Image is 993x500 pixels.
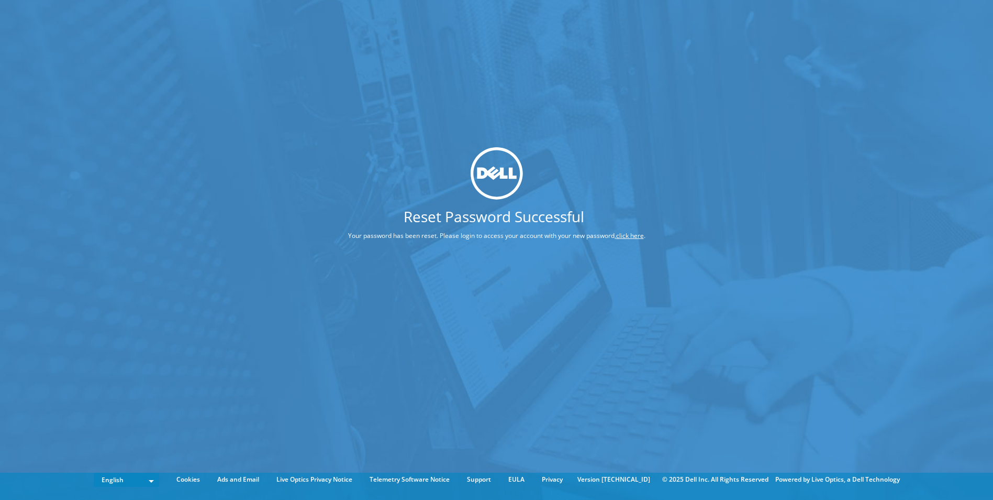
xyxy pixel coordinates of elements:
[209,474,267,485] a: Ads and Email
[459,474,499,485] a: Support
[269,474,360,485] a: Live Optics Privacy Notice
[500,474,532,485] a: EULA
[616,231,644,240] a: click here
[657,474,774,485] li: © 2025 Dell Inc. All Rights Reserved
[572,474,655,485] li: Version [TECHNICAL_ID]
[309,230,685,242] p: Your password has been reset. Please login to access your account with your new password, .
[775,474,900,485] li: Powered by Live Optics, a Dell Technology
[309,209,679,224] h1: Reset Password Successful
[534,474,571,485] a: Privacy
[471,147,523,199] img: dell_svg_logo.svg
[169,474,208,485] a: Cookies
[362,474,458,485] a: Telemetry Software Notice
